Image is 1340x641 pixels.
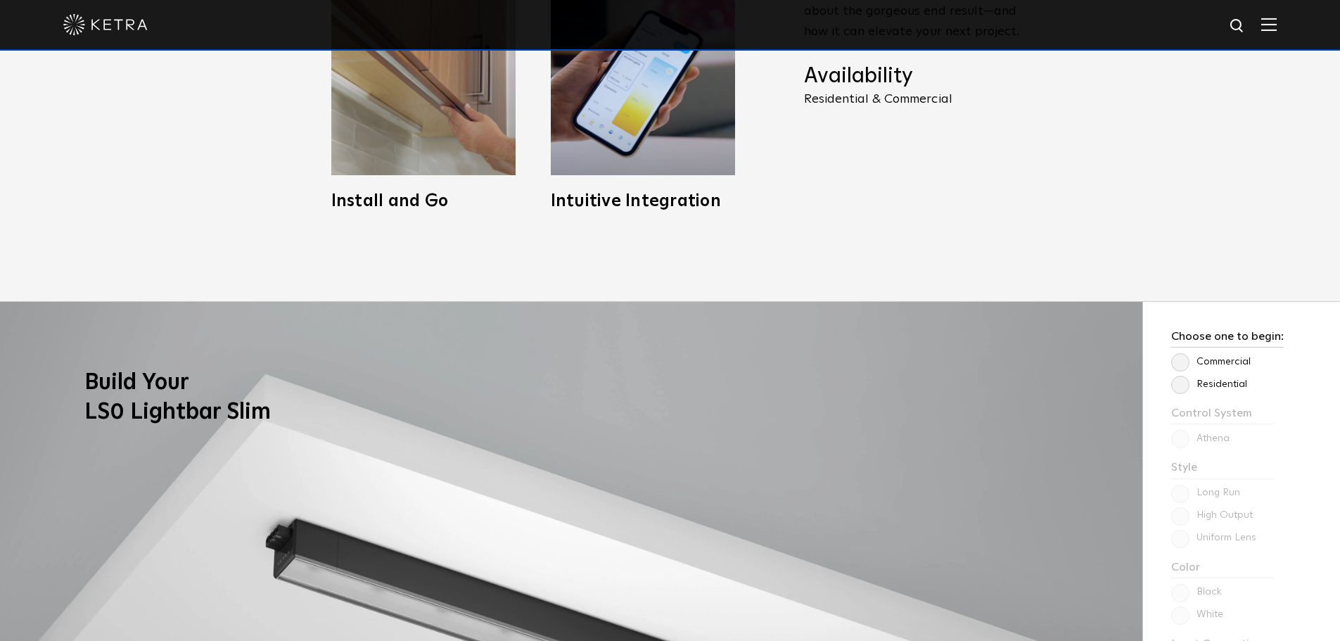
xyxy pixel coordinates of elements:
[63,14,148,35] img: ketra-logo-2019-white
[1261,18,1277,31] img: Hamburger%20Nav.svg
[1171,330,1284,348] h3: Choose one to begin:
[551,193,735,210] h3: Intuitive Integration
[1171,379,1247,391] label: Residential
[1229,18,1246,35] img: search icon
[804,63,1022,90] h4: Availability
[1171,356,1251,368] label: Commercial
[331,193,516,210] h3: Install and Go
[804,93,1022,106] p: Residential & Commercial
